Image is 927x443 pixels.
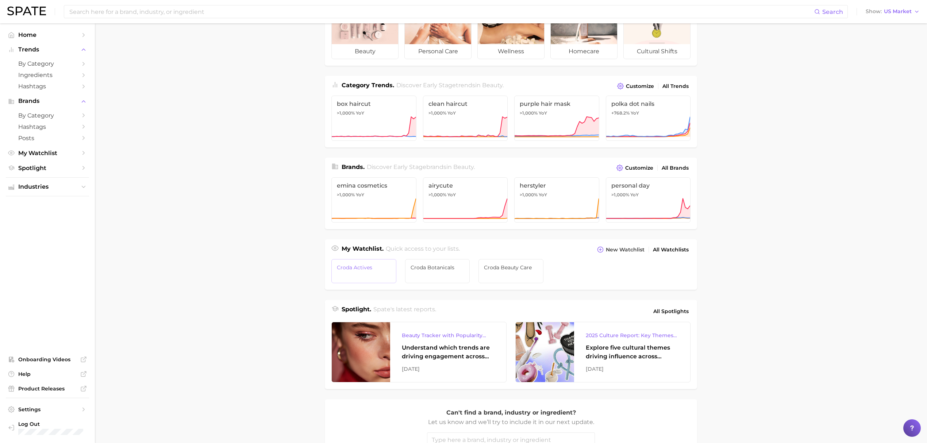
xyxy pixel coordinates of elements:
a: polka dot nails+768.2% YoY [606,96,691,141]
span: US Market [884,9,912,14]
a: wellness [477,7,545,59]
span: Spotlight [18,165,77,172]
h1: My Watchlist. [342,244,384,255]
span: by Category [18,60,77,67]
span: >1,000% [520,192,538,197]
span: Croda botanicals [411,265,465,270]
span: Trends [18,46,77,53]
span: My Watchlist [18,150,77,157]
span: Customize [626,83,654,89]
span: cultural shifts [624,44,690,59]
button: Trends [6,44,89,55]
img: SPATE [7,7,46,15]
span: Log Out [18,421,83,427]
span: Croda Beauty Care [484,265,538,270]
a: Onboarding Videos [6,354,89,365]
a: Home [6,29,89,41]
span: by Category [18,112,77,119]
a: All Spotlights [651,305,691,317]
div: 2025 Culture Report: Key Themes That Are Shaping Consumer Demand [586,331,678,340]
a: Posts [6,132,89,144]
a: by Category [6,110,89,121]
span: homecare [551,44,617,59]
span: purple hair mask [520,100,594,107]
span: Croda Actives [337,265,391,270]
span: Hashtags [18,83,77,90]
button: Customize [615,163,655,173]
a: All Watchlists [651,245,691,255]
span: YoY [447,110,456,116]
span: YoY [539,192,547,198]
span: YoY [630,192,639,198]
a: Beauty Tracker with Popularity IndexUnderstand which trends are driving engagement across platfor... [331,322,507,382]
span: Hashtags [18,123,77,130]
span: clean haircut [428,100,503,107]
button: New Watchlist [595,244,646,255]
span: YoY [447,192,456,198]
a: purple hair mask>1,000% YoY [514,96,599,141]
a: Product Releases [6,383,89,394]
a: Hashtags [6,121,89,132]
span: >1,000% [611,192,629,197]
a: Ingredients [6,69,89,81]
a: herstyler>1,000% YoY [514,177,599,223]
div: [DATE] [586,365,678,373]
a: Log out. Currently logged in with e-mail hannah.kohl@croda.com. [6,419,89,437]
a: box haircut>1,000% YoY [331,96,416,141]
span: Onboarding Videos [18,356,77,363]
span: Brands . [342,163,365,170]
span: herstyler [520,182,594,189]
span: >1,000% [337,110,355,116]
span: YoY [539,110,547,116]
p: Let us know and we’ll try to include it in our next update. [427,417,595,427]
a: Settings [6,404,89,415]
a: Hashtags [6,81,89,92]
span: Posts [18,135,77,142]
span: Customize [625,165,653,171]
span: Show [866,9,882,14]
a: All Brands [660,163,691,173]
span: Category Trends . [342,82,394,89]
span: Home [18,31,77,38]
a: My Watchlist [6,147,89,159]
span: >1,000% [428,192,446,197]
a: Croda Beauty Care [478,259,543,283]
span: Settings [18,406,77,413]
span: Search [822,8,843,15]
p: Can't find a brand, industry or ingredient? [427,408,595,417]
span: Ingredients [18,72,77,78]
span: beauty [482,82,503,89]
a: Help [6,369,89,380]
span: All Trends [662,83,689,89]
span: >1,000% [337,192,355,197]
span: All Watchlists [653,247,689,253]
span: Industries [18,184,77,190]
span: airycute [428,182,503,189]
span: Discover Early Stage brands in . [367,163,475,170]
span: YoY [356,110,364,116]
span: emina cosmetics [337,182,411,189]
span: +768.2% [611,110,630,116]
span: box haircut [337,100,411,107]
button: Customize [615,81,656,91]
span: Discover Early Stage trends in . [396,82,504,89]
h2: Spate's latest reports. [373,305,436,317]
a: clean haircut>1,000% YoY [423,96,508,141]
button: Industries [6,181,89,192]
a: personal day>1,000% YoY [606,177,691,223]
a: emina cosmetics>1,000% YoY [331,177,416,223]
span: >1,000% [520,110,538,116]
a: by Category [6,58,89,69]
span: polka dot nails [611,100,685,107]
input: Search here for a brand, industry, or ingredient [69,5,814,18]
div: [DATE] [402,365,495,373]
button: ShowUS Market [864,7,922,16]
div: Explore five cultural themes driving influence across beauty, food, and pop culture. [586,343,678,361]
span: Help [18,371,77,377]
span: All Brands [662,165,689,171]
span: beauty [453,163,474,170]
a: airycute>1,000% YoY [423,177,508,223]
a: beauty [331,7,399,59]
span: YoY [356,192,364,198]
span: beauty [332,44,398,59]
